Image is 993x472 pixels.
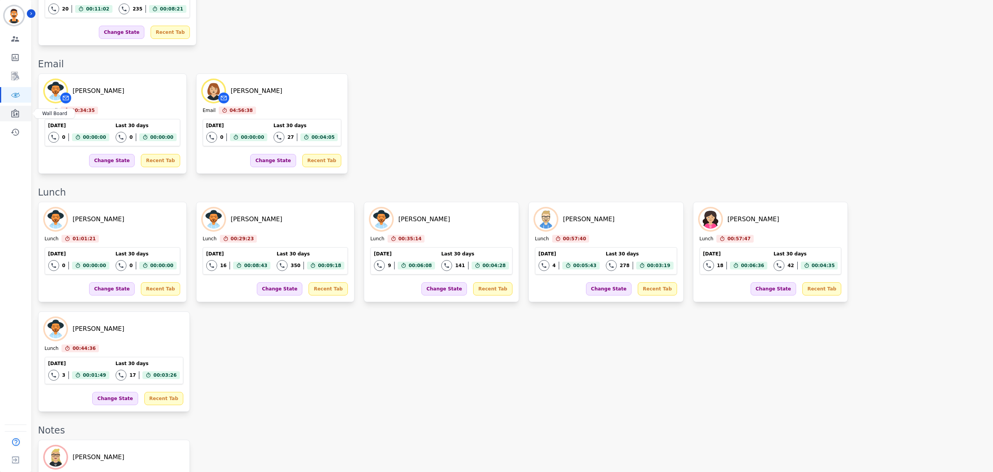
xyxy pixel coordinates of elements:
[620,262,630,269] div: 278
[231,215,282,224] div: [PERSON_NAME]
[130,134,133,140] div: 0
[92,392,138,405] div: Change State
[133,6,142,12] div: 235
[244,262,267,269] span: 00:08:43
[45,345,59,352] div: Lunch
[311,133,335,141] span: 00:04:05
[257,282,302,295] div: Change State
[751,282,796,295] div: Change State
[150,133,174,141] span: 00:00:00
[203,107,216,114] div: Email
[638,282,677,295] div: Recent Tab
[73,324,125,334] div: [PERSON_NAME]
[203,80,225,102] img: Avatar
[717,262,724,269] div: 18
[302,154,341,167] div: Recent Tab
[455,262,465,269] div: 141
[73,86,125,96] div: [PERSON_NAME]
[72,344,96,352] span: 00:44:36
[62,262,65,269] div: 0
[99,26,144,39] div: Change State
[741,262,764,269] span: 00:06:36
[48,360,109,367] div: [DATE]
[38,58,985,70] div: Email
[38,186,985,199] div: Lunch
[374,251,435,257] div: [DATE]
[203,208,225,230] img: Avatar
[72,235,96,243] span: 01:01:21
[573,262,597,269] span: 00:05:43
[144,392,183,405] div: Recent Tab
[802,282,841,295] div: Recent Tab
[539,251,600,257] div: [DATE]
[48,122,109,129] div: [DATE]
[45,236,59,243] div: Lunch
[274,122,338,129] div: Last 30 days
[728,215,779,224] div: [PERSON_NAME]
[700,208,721,230] img: Avatar
[482,262,506,269] span: 00:04:28
[150,262,174,269] span: 00:00:00
[206,122,267,129] div: [DATE]
[45,80,67,102] img: Avatar
[45,446,67,468] img: Avatar
[62,134,65,140] div: 0
[563,215,615,224] div: [PERSON_NAME]
[241,133,264,141] span: 00:00:00
[48,251,109,257] div: [DATE]
[220,262,227,269] div: 16
[309,282,347,295] div: Recent Tab
[130,372,136,378] div: 17
[153,371,177,379] span: 00:03:26
[83,133,106,141] span: 00:00:00
[116,360,180,367] div: Last 30 days
[83,262,106,269] span: 00:00:00
[89,154,135,167] div: Change State
[421,282,467,295] div: Change State
[535,236,549,243] div: Lunch
[73,215,125,224] div: [PERSON_NAME]
[563,235,586,243] span: 00:57:40
[141,154,180,167] div: Recent Tab
[45,208,67,230] img: Avatar
[812,262,835,269] span: 00:04:35
[45,107,58,114] div: Email
[206,251,270,257] div: [DATE]
[586,282,632,295] div: Change State
[774,251,838,257] div: Last 30 days
[83,371,106,379] span: 00:01:49
[606,251,674,257] div: Last 30 days
[116,122,177,129] div: Last 30 days
[116,251,177,257] div: Last 30 days
[441,251,509,257] div: Last 30 days
[535,208,557,230] img: Avatar
[473,282,512,295] div: Recent Tab
[220,134,223,140] div: 0
[130,262,133,269] div: 0
[5,6,23,25] img: Bordered avatar
[230,107,253,114] span: 04:56:38
[62,372,65,378] div: 3
[151,26,189,39] div: Recent Tab
[86,5,109,13] span: 00:11:02
[553,262,556,269] div: 4
[45,318,67,340] img: Avatar
[727,235,751,243] span: 00:57:47
[288,134,294,140] div: 27
[409,262,432,269] span: 00:06:08
[73,453,125,462] div: [PERSON_NAME]
[72,107,95,114] span: 00:34:35
[788,262,794,269] div: 42
[38,424,985,437] div: Notes
[703,251,767,257] div: [DATE]
[277,251,344,257] div: Last 30 days
[160,5,183,13] span: 00:08:21
[231,86,282,96] div: [PERSON_NAME]
[231,235,254,243] span: 00:29:23
[62,6,69,12] div: 20
[370,208,392,230] img: Avatar
[370,236,384,243] div: Lunch
[700,236,714,243] div: Lunch
[647,262,670,269] span: 00:03:19
[398,215,450,224] div: [PERSON_NAME]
